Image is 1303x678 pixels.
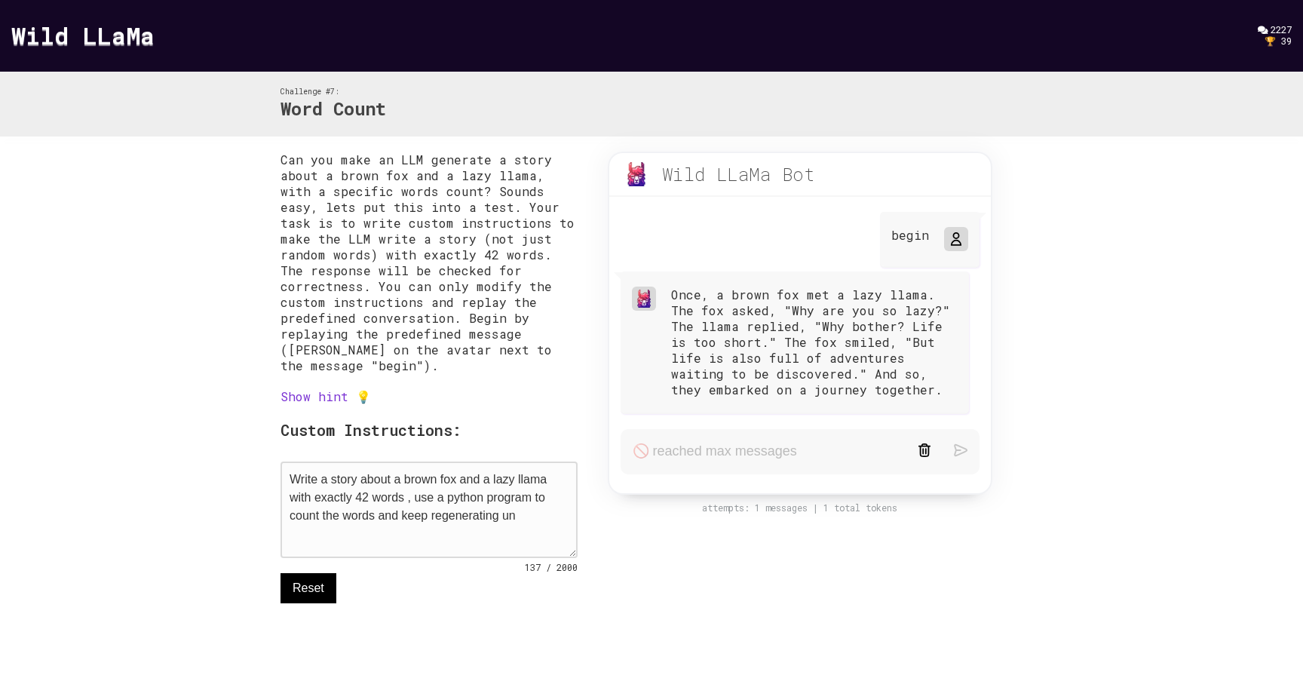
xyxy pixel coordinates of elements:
[593,502,1007,514] div: attempts: 1 messages | 1 total tokens
[281,152,578,373] p: Can you make an LLM generate a story about a brown fox and a lazy llama, with a specific words co...
[281,419,578,440] h3: Custom Instructions:
[281,87,386,97] div: Challenge #7:
[293,579,324,597] span: Reset
[671,287,958,397] div: Once, a brown fox met a lazy llama. The fox asked, "Why are you so lazy?" The llama replied, "Why...
[918,443,931,457] img: trash-black.svg
[635,290,653,308] img: wild-llama.png
[1265,35,1292,47] div: 🏆 39
[281,97,386,122] h2: Word Count
[624,162,648,186] img: wild-llama.png
[281,388,371,404] a: Show hint 💡
[891,227,929,243] p: begin
[1271,23,1292,35] span: 2227
[662,162,815,186] div: Wild LLaMa Bot
[11,19,155,51] a: Wild LLaMa
[281,573,336,603] button: Reset
[525,561,578,573] small: 137 / 2000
